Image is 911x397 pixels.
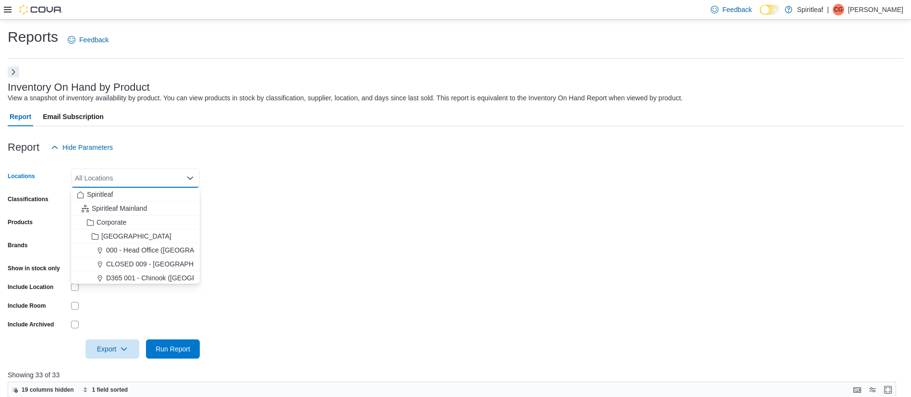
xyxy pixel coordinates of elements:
[8,66,19,78] button: Next
[71,229,200,243] button: [GEOGRAPHIC_DATA]
[8,172,35,180] label: Locations
[85,339,139,359] button: Export
[71,216,200,229] button: Corporate
[867,384,878,396] button: Display options
[92,204,147,213] span: Spiritleaf Mainland
[8,283,53,291] label: Include Location
[851,384,863,396] button: Keyboard shortcuts
[882,384,894,396] button: Enter fullscreen
[8,241,27,249] label: Brands
[8,142,39,153] h3: Report
[8,93,683,103] div: View a snapshot of inventory availability by product. You can view products in stock by classific...
[71,243,200,257] button: 000 - Head Office ([GEOGRAPHIC_DATA])
[8,321,54,328] label: Include Archived
[8,82,150,93] h3: Inventory On Hand by Product
[22,386,74,394] span: 19 columns hidden
[43,107,104,126] span: Email Subscription
[10,107,31,126] span: Report
[71,188,200,202] button: Spiritleaf
[101,231,171,241] span: [GEOGRAPHIC_DATA]
[8,218,33,226] label: Products
[62,143,113,152] span: Hide Parameters
[71,257,200,271] button: CLOSED 009 - [GEOGRAPHIC_DATA].
[827,4,829,15] p: |
[146,339,200,359] button: Run Report
[8,302,46,310] label: Include Room
[833,4,844,15] div: Clayton G
[8,27,58,47] h1: Reports
[106,245,235,255] span: 000 - Head Office ([GEOGRAPHIC_DATA])
[106,273,242,283] span: D365 001 - Chinook ([GEOGRAPHIC_DATA])
[97,217,126,227] span: Corporate
[8,265,60,272] label: Show in stock only
[79,384,132,396] button: 1 field sorted
[71,202,200,216] button: Spiritleaf Mainland
[8,195,49,203] label: Classifications
[91,339,134,359] span: Export
[722,5,752,14] span: Feedback
[79,35,109,45] span: Feedback
[71,271,200,285] button: D365 001 - Chinook ([GEOGRAPHIC_DATA])
[106,259,225,269] span: CLOSED 009 - [GEOGRAPHIC_DATA].
[64,30,112,49] a: Feedback
[848,4,903,15] p: [PERSON_NAME]
[92,386,128,394] span: 1 field sorted
[87,190,113,199] span: Spiritleaf
[186,174,194,182] button: Close list of options
[156,344,190,354] span: Run Report
[834,4,843,15] span: CG
[19,5,62,14] img: Cova
[47,138,117,157] button: Hide Parameters
[797,4,823,15] p: Spiritleaf
[8,384,78,396] button: 19 columns hidden
[760,5,780,15] input: Dark Mode
[8,370,905,380] p: Showing 33 of 33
